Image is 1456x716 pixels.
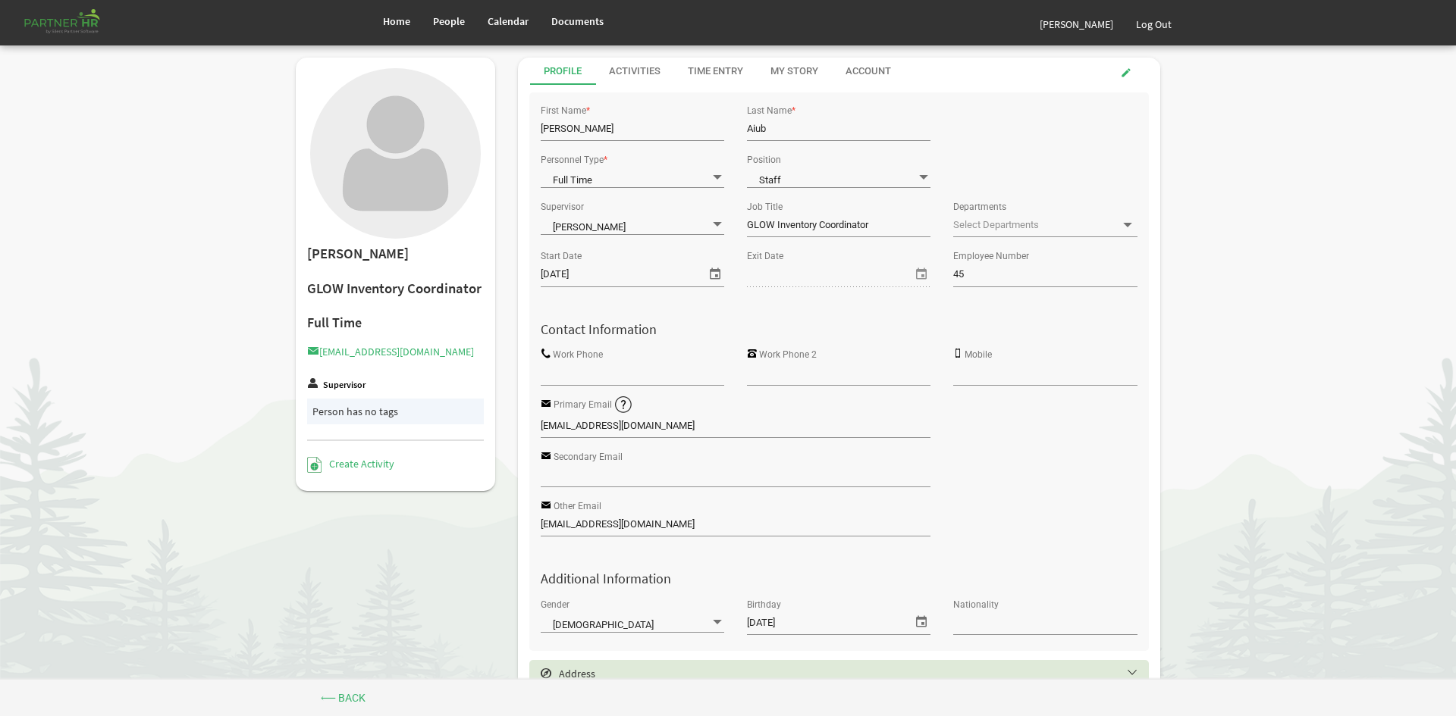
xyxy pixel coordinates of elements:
[312,404,479,419] div: Person has no tags
[770,64,818,79] div: My Story
[383,14,410,28] span: Home
[307,345,474,358] a: [EMAIL_ADDRESS][DOMAIN_NAME]
[310,68,481,239] img: User with no profile picture
[488,14,529,28] span: Calendar
[953,202,1006,212] label: Departments
[609,64,661,79] div: Activities
[530,58,1173,85] div: tab-header
[953,600,999,610] label: Nationality
[912,264,930,283] span: select
[307,315,484,330] h4: Full Time
[554,400,612,410] label: Primary Email
[747,252,783,261] label: Exit Date
[912,611,930,631] span: select
[433,14,465,28] span: People
[554,502,601,511] label: Other Email
[307,281,484,297] h2: GLOW Inventory Coordinator
[846,64,891,79] div: Account
[614,396,633,414] img: question-sm.png
[965,350,992,360] label: Mobile
[541,155,604,165] label: Personnel Type
[759,350,817,360] label: Work Phone 2
[747,202,783,212] label: Job Title
[1125,3,1183,45] a: Log Out
[747,106,792,116] label: Last Name
[747,155,781,165] label: Position
[323,380,366,390] label: Supervisor
[541,600,570,610] label: Gender
[553,350,603,360] label: Work Phone
[541,252,582,261] label: Start Date
[706,264,724,283] span: select
[541,106,586,116] label: First Name
[541,668,1161,680] h5: Address
[747,600,781,610] label: Birthday
[529,322,1150,337] h4: Contact Information
[307,457,322,473] img: Create Activity
[544,64,582,79] div: Profile
[551,14,604,28] span: Documents
[541,668,551,679] span: Select
[541,202,584,212] label: Supervisor
[953,252,1029,261] label: Employee Number
[1028,3,1125,45] a: [PERSON_NAME]
[529,571,1150,586] h4: Additional Information
[554,452,623,462] label: Secondary Email
[688,64,743,79] div: Time Entry
[307,457,394,471] a: Create Activity
[307,246,484,262] h2: [PERSON_NAME]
